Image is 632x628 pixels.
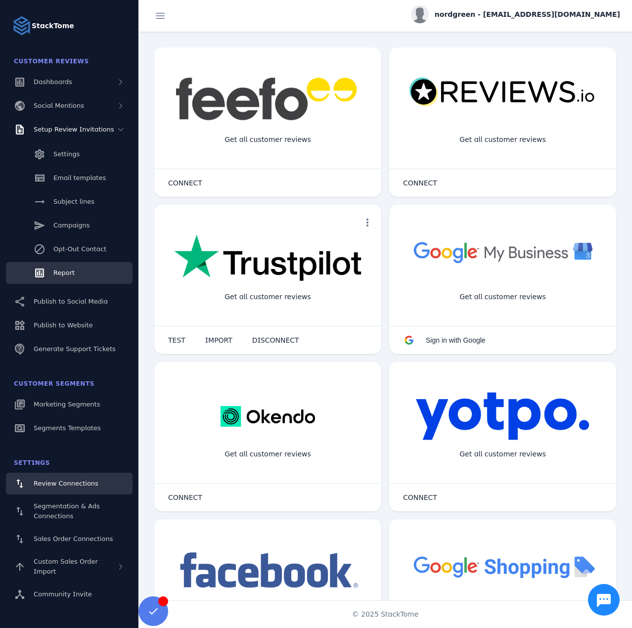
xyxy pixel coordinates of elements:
[415,392,590,441] img: yotpo.png
[34,102,84,109] span: Social Mentions
[174,234,361,283] img: trustpilot.png
[393,488,447,507] button: CONNECT
[34,298,108,305] span: Publish to Social Media
[451,441,554,467] div: Get all customer reviews
[6,167,133,189] a: Email templates
[168,494,202,501] span: CONNECT
[158,173,212,193] button: CONNECT
[217,127,319,153] div: Get all customer reviews
[221,392,315,441] img: okendo.webp
[168,337,185,344] span: TEST
[34,424,101,432] span: Segments Templates
[34,126,114,133] span: Setup Review Invitations
[451,127,554,153] div: Get all customer reviews
[34,321,92,329] span: Publish to Website
[411,5,429,23] img: profile.jpg
[14,380,94,387] span: Customer Segments
[6,528,133,550] a: Sales Order Connections
[158,330,195,350] button: TEST
[53,269,75,276] span: Report
[217,441,319,467] div: Get all customer reviews
[53,198,94,205] span: Subject lines
[6,262,133,284] a: Report
[6,191,133,213] a: Subject lines
[34,78,72,86] span: Dashboards
[352,609,419,620] span: © 2025 StackTome
[34,558,98,575] span: Custom Sales Order Import
[6,496,133,526] a: Segmentation & Ads Connections
[426,336,486,344] span: Sign in with Google
[34,480,98,487] span: Review Connections
[409,77,596,107] img: reviewsio.svg
[14,58,89,65] span: Customer Reviews
[411,5,620,23] button: nordgreen - [EMAIL_ADDRESS][DOMAIN_NAME]
[393,173,447,193] button: CONNECT
[6,394,133,415] a: Marketing Segments
[403,494,437,501] span: CONNECT
[217,284,319,310] div: Get all customer reviews
[32,21,74,31] strong: StackTome
[403,179,437,186] span: CONNECT
[34,535,113,542] span: Sales Order Connections
[174,77,361,121] img: feefo.png
[34,401,100,408] span: Marketing Segments
[195,330,242,350] button: IMPORT
[6,473,133,494] a: Review Connections
[6,291,133,313] a: Publish to Social Media
[393,330,496,350] button: Sign in with Google
[12,16,32,36] img: Logo image
[174,549,361,593] img: facebook.png
[158,488,212,507] button: CONNECT
[435,9,620,20] span: nordgreen - [EMAIL_ADDRESS][DOMAIN_NAME]
[6,238,133,260] a: Opt-Out Contact
[53,150,80,158] span: Settings
[53,174,106,181] span: Email templates
[34,345,116,353] span: Generate Support Tickets
[358,213,377,232] button: more
[205,337,232,344] span: IMPORT
[168,179,202,186] span: CONNECT
[242,330,309,350] button: DISCONNECT
[252,337,299,344] span: DISCONNECT
[409,549,596,584] img: googleshopping.png
[34,502,100,520] span: Segmentation & Ads Connections
[444,598,561,625] div: Import Products from Google
[6,583,133,605] a: Community Invite
[451,284,554,310] div: Get all customer reviews
[6,215,133,236] a: Campaigns
[34,590,92,598] span: Community Invite
[409,234,596,269] img: googlebusiness.png
[14,459,50,466] span: Settings
[6,314,133,336] a: Publish to Website
[53,222,90,229] span: Campaigns
[6,143,133,165] a: Settings
[53,245,106,253] span: Opt-Out Contact
[6,417,133,439] a: Segments Templates
[6,338,133,360] a: Generate Support Tickets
